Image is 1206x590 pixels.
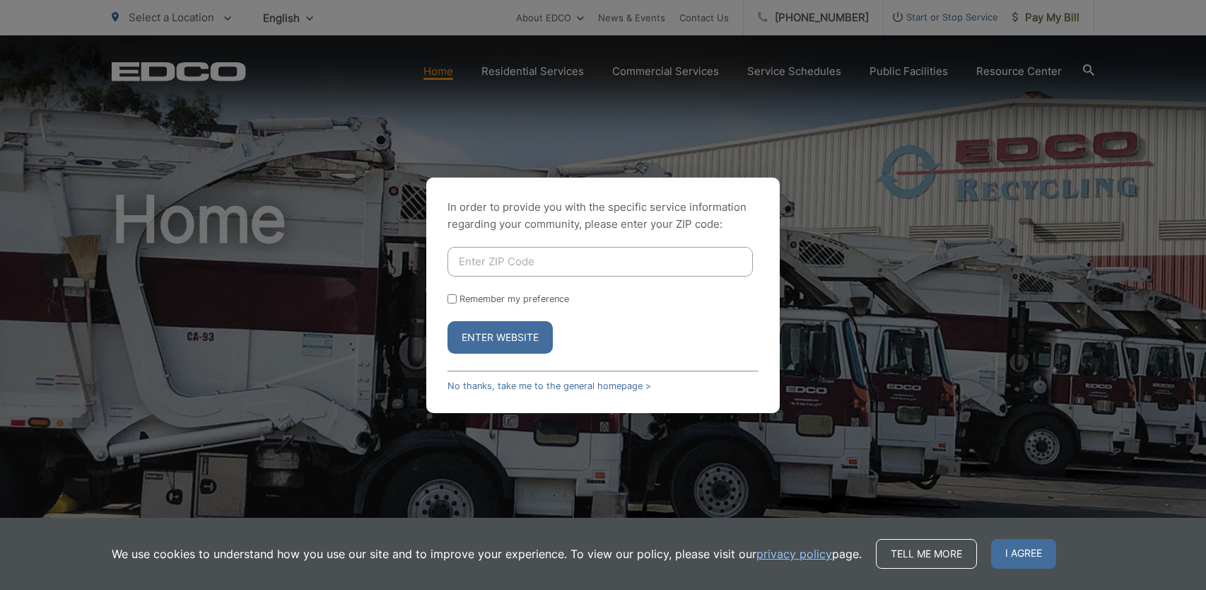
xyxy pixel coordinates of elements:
p: In order to provide you with the specific service information regarding your community, please en... [447,199,759,233]
a: No thanks, take me to the general homepage > [447,381,651,391]
button: Enter Website [447,321,553,354]
p: We use cookies to understand how you use our site and to improve your experience. To view our pol... [112,545,862,562]
a: privacy policy [756,545,832,562]
a: Tell me more [876,539,977,569]
input: Enter ZIP Code [447,247,753,277]
span: I agree [991,539,1056,569]
label: Remember my preference [459,294,569,304]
